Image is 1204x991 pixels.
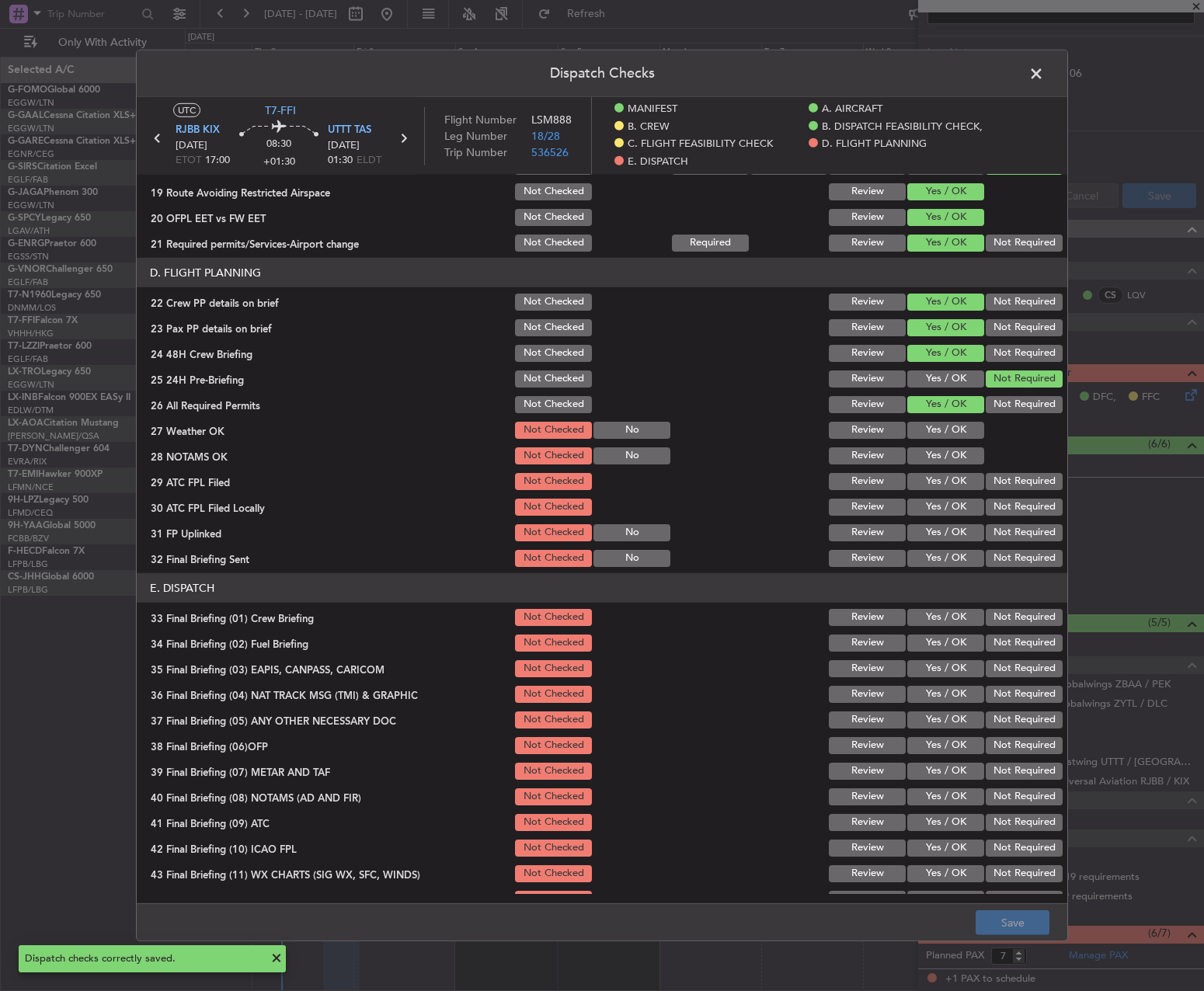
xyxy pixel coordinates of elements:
[986,635,1063,652] button: Not Required
[907,550,984,567] button: Yes / OK
[907,499,984,516] button: Yes / OK
[907,209,984,226] button: Yes / OK
[907,737,984,754] button: Yes / OK
[907,473,984,490] button: Yes / OK
[986,396,1063,413] button: Not Required
[907,788,984,805] button: Yes / OK
[986,840,1063,857] button: Not Required
[986,609,1063,626] button: Not Required
[25,951,263,967] div: Dispatch checks correctly saved.
[986,814,1063,831] button: Not Required
[907,814,984,831] button: Yes / OK
[907,524,984,541] button: Yes / OK
[907,158,984,175] button: Yes / OK
[986,524,1063,541] button: Not Required
[986,319,1063,336] button: Not Required
[907,345,984,362] button: Yes / OK
[907,183,984,200] button: Yes / OK
[907,865,984,882] button: Yes / OK
[907,660,984,677] button: Yes / OK
[822,137,927,152] span: D. FLIGHT PLANNING
[986,473,1063,490] button: Not Required
[986,158,1063,175] button: Not Required
[986,686,1063,703] button: Not Required
[907,447,984,464] button: Yes / OK
[986,660,1063,677] button: Not Required
[137,50,1067,97] header: Dispatch Checks
[986,891,1063,908] button: Not Required
[907,891,984,908] button: Yes / OK
[907,609,984,626] button: Yes / OK
[907,235,984,252] button: Yes / OK
[986,499,1063,516] button: Not Required
[907,711,984,728] button: Yes / OK
[907,763,984,780] button: Yes / OK
[822,119,983,134] span: B. DISPATCH FEASIBILITY CHECK,
[986,345,1063,362] button: Not Required
[986,737,1063,754] button: Not Required
[986,550,1063,567] button: Not Required
[907,370,984,388] button: Yes / OK
[986,788,1063,805] button: Not Required
[907,840,984,857] button: Yes / OK
[986,763,1063,780] button: Not Required
[907,635,984,652] button: Yes / OK
[986,711,1063,728] button: Not Required
[907,319,984,336] button: Yes / OK
[986,865,1063,882] button: Not Required
[907,396,984,413] button: Yes / OK
[907,294,984,311] button: Yes / OK
[986,370,1063,388] button: Not Required
[907,422,984,439] button: Yes / OK
[986,294,1063,311] button: Not Required
[907,686,984,703] button: Yes / OK
[986,235,1063,252] button: Not Required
